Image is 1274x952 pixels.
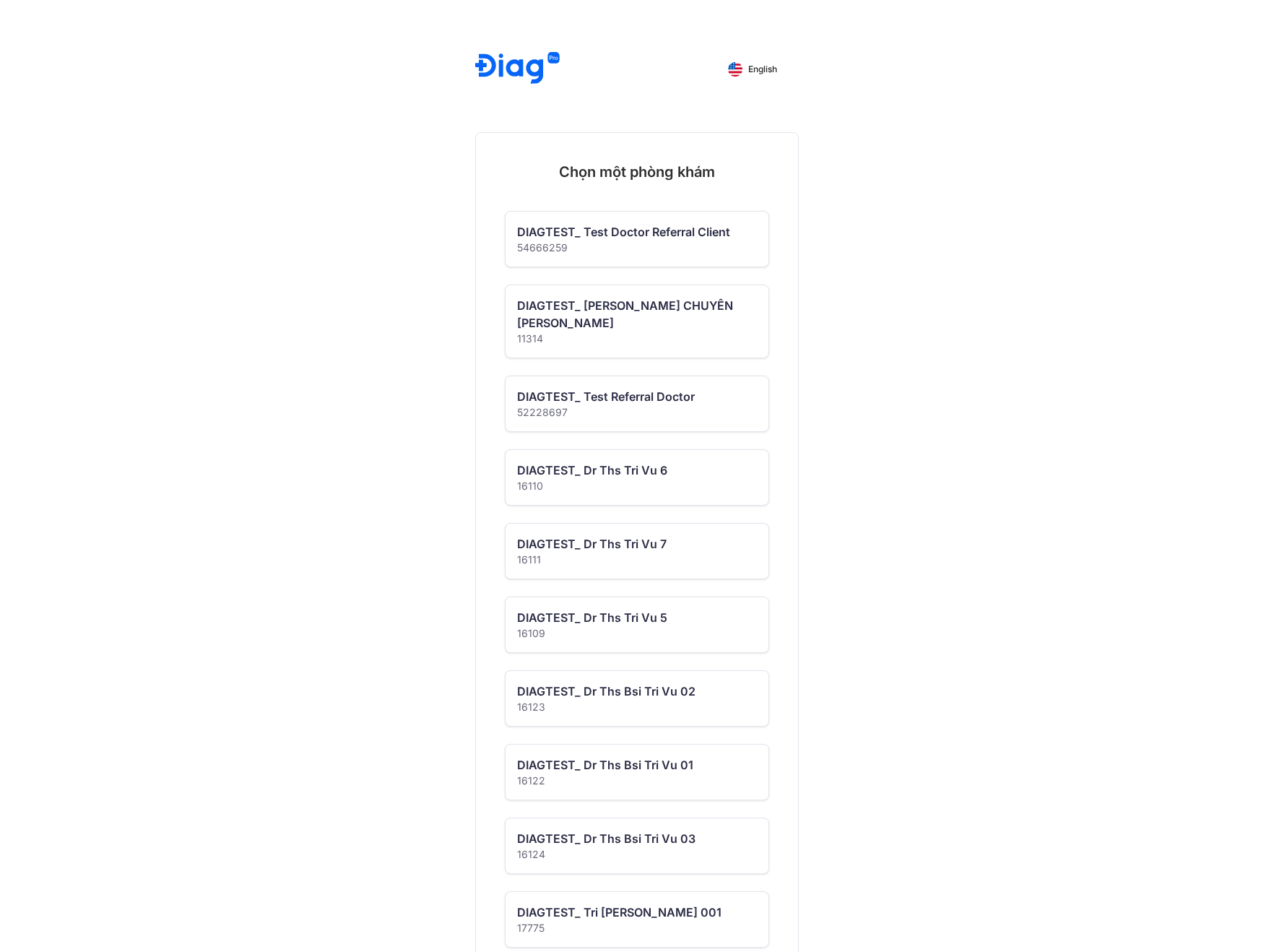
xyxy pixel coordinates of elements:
div: 16122 [517,774,693,788]
div: DIAGTEST_ Dr Ths Tri Vu 5 [517,609,667,626]
div: DIAGTEST_ [PERSON_NAME] CHUYÊN [PERSON_NAME] [517,297,757,332]
div: DIAGTEST_ Test Referral Doctor [517,388,695,405]
span: English [748,64,777,74]
div: 54666259 [517,241,730,255]
button: English [718,58,787,81]
div: DIAGTEST_ Dr Ths Bsi Tri Vu 02 [517,683,695,700]
div: DIAGTEST_ Dr Ths Tri Vu 6 [517,462,667,479]
div: DIAGTEST_ Tri [PERSON_NAME] 001 [517,904,721,921]
div: 52228697 [517,405,695,420]
div: 11314 [517,332,757,346]
div: 16123 [517,700,695,714]
div: 16110 [517,479,667,493]
img: logo [475,52,560,86]
div: 16109 [517,626,667,641]
div: DIAGTEST_ Test Doctor Referral Client [517,223,730,241]
div: 16111 [517,553,667,567]
div: 17775 [517,921,721,935]
div: DIAGTEST_ Dr Ths Tri Vu 7 [517,535,667,553]
img: English [728,62,742,77]
div: Chọn một phòng khám [505,162,769,182]
div: 16124 [517,847,695,862]
div: DIAGTEST_ Dr Ths Bsi Tri Vu 03 [517,830,695,847]
div: DIAGTEST_ Dr Ths Bsi Tri Vu 01 [517,756,693,774]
